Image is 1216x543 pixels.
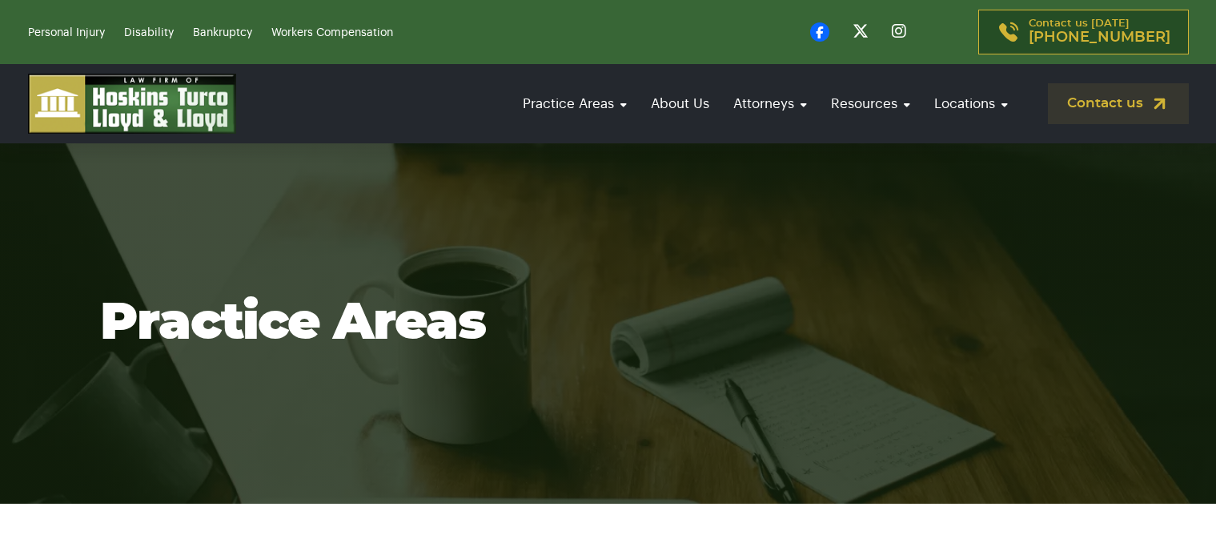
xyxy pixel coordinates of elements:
[643,81,717,127] a: About Us
[725,81,815,127] a: Attorneys
[100,296,1117,352] h1: Practice Areas
[28,74,236,134] img: logo
[515,81,635,127] a: Practice Areas
[1029,30,1170,46] span: [PHONE_NUMBER]
[823,81,918,127] a: Resources
[28,27,105,38] a: Personal Injury
[926,81,1016,127] a: Locations
[978,10,1189,54] a: Contact us [DATE][PHONE_NUMBER]
[271,27,393,38] a: Workers Compensation
[124,27,174,38] a: Disability
[1029,18,1170,46] p: Contact us [DATE]
[193,27,252,38] a: Bankruptcy
[1048,83,1189,124] a: Contact us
